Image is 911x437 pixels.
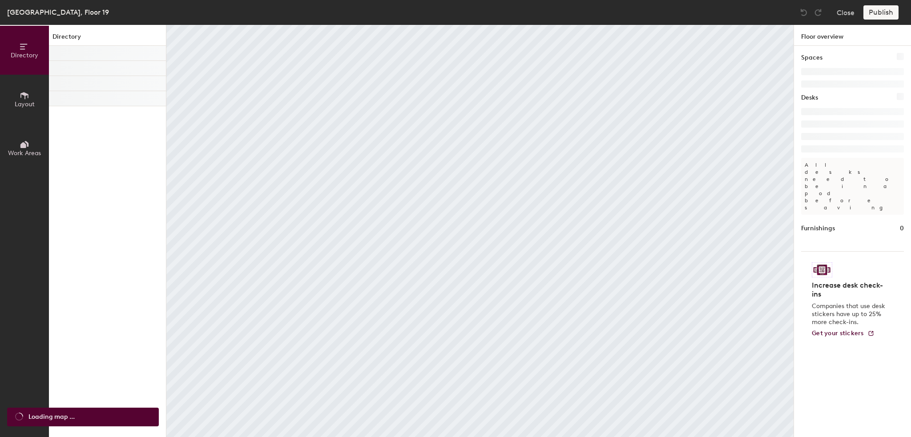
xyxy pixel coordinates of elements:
span: Layout [15,100,35,108]
h1: 0 [900,224,904,233]
p: All desks need to be in a pod before saving [801,158,904,215]
h1: Furnishings [801,224,835,233]
img: Undo [799,8,808,17]
img: Sticker logo [812,262,832,277]
img: Redo [814,8,822,17]
span: Loading map ... [28,412,75,422]
h1: Directory [49,32,166,46]
h1: Desks [801,93,818,103]
h1: Floor overview [794,25,911,46]
span: Work Areas [8,149,41,157]
h1: Spaces [801,53,822,63]
div: [GEOGRAPHIC_DATA], Floor 19 [7,7,109,18]
canvas: Map [166,25,794,437]
span: Get your stickers [812,329,864,337]
h4: Increase desk check-ins [812,281,888,299]
a: Get your stickers [812,330,875,337]
button: Close [837,5,855,20]
span: Directory [11,52,38,59]
p: Companies that use desk stickers have up to 25% more check-ins. [812,302,888,326]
